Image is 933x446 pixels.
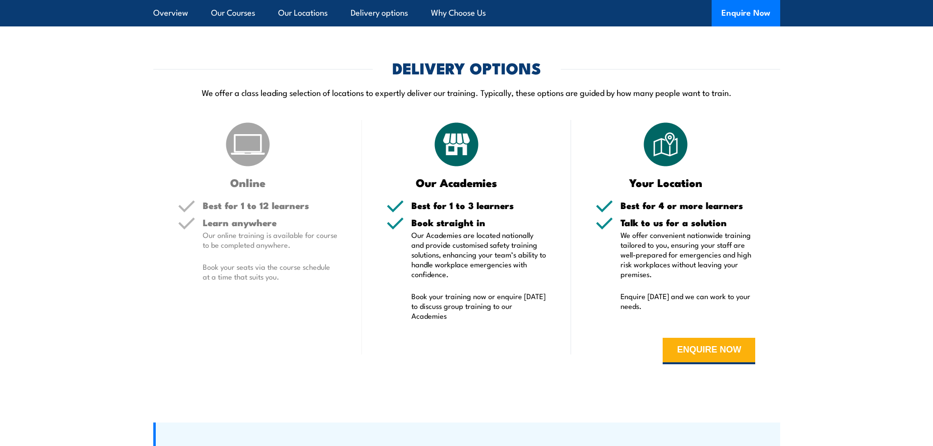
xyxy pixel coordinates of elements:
[411,218,547,227] h5: Book straight in
[596,177,736,188] h3: Your Location
[386,177,527,188] h3: Our Academies
[392,61,541,74] h2: DELIVERY OPTIONS
[203,262,338,282] p: Book your seats via the course schedule at a time that suits you.
[203,230,338,250] p: Our online training is available for course to be completed anywhere.
[411,230,547,279] p: Our Academies are located nationally and provide customised safety training solutions, enhancing ...
[203,201,338,210] h5: Best for 1 to 12 learners
[621,201,756,210] h5: Best for 4 or more learners
[411,291,547,321] p: Book your training now or enquire [DATE] to discuss group training to our Academies
[178,177,318,188] h3: Online
[411,201,547,210] h5: Best for 1 to 3 learners
[153,87,780,98] p: We offer a class leading selection of locations to expertly deliver our training. Typically, thes...
[203,218,338,227] h5: Learn anywhere
[621,230,756,279] p: We offer convenient nationwide training tailored to you, ensuring your staff are well-prepared fo...
[663,338,755,364] button: ENQUIRE NOW
[621,291,756,311] p: Enquire [DATE] and we can work to your needs.
[621,218,756,227] h5: Talk to us for a solution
